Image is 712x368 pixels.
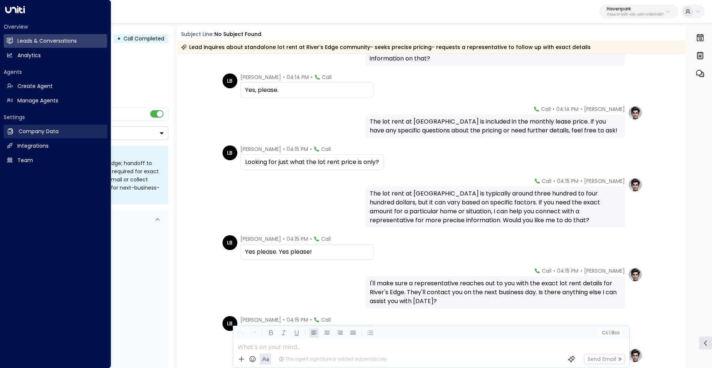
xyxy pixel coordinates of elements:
div: Lead inquires about standalone lot rent at River’s Edge community- seeks precise pricing- request... [181,43,591,51]
span: Subject Line: [181,30,214,38]
h2: Overview [4,23,107,30]
span: • [310,316,312,323]
div: • [117,32,121,45]
p: Havenpark [607,7,663,11]
span: Call [321,145,331,153]
span: • [580,267,582,275]
span: • [283,73,285,81]
h2: Settings [4,114,107,121]
span: [PERSON_NAME] [584,105,625,113]
h2: Create Agent [17,82,53,90]
span: Call [542,177,551,185]
span: • [283,235,285,243]
span: [PERSON_NAME] [240,316,281,323]
span: 04:14 PM [287,73,309,81]
span: [PERSON_NAME] [240,235,281,243]
div: Yes, please. [245,86,369,95]
div: Looking for just what the lot rent price is only? [245,158,379,167]
span: • [580,105,582,113]
button: Cc|Bcc [599,329,622,336]
a: Manage Agents [4,94,107,108]
img: profile-logo.png [628,105,643,120]
h2: Team [17,157,33,164]
span: • [310,235,312,243]
a: Leads & Conversations [4,34,107,48]
span: 04:15 PM [287,145,308,153]
div: I'll make sure a representative reaches out to you with the exact lot rent details for River's Ed... [370,279,620,306]
button: Havenpark413dacf9-5485-402c-a519-14108c614857 [599,4,678,19]
span: Cc Bcc [601,330,619,335]
span: 04:15 PM [557,177,578,185]
span: Call Completed [123,35,164,42]
a: Company Data [4,125,107,138]
h2: Company Data [19,128,59,135]
h2: Manage Agents [17,97,58,105]
div: The lot rent at [GEOGRAPHIC_DATA] is typically around three hundred to four hundred dollars, but ... [370,189,620,225]
div: Yes please. Yes please! [245,247,369,256]
span: • [553,177,555,185]
span: • [310,145,312,153]
span: [PERSON_NAME] [584,177,625,185]
span: • [553,105,554,113]
span: 04:14 PM [556,105,578,113]
a: Create Agent [4,79,107,93]
span: Call [321,235,331,243]
img: profile-logo.png [628,348,643,363]
h2: Agents [4,68,107,76]
a: Analytics [4,49,107,62]
span: Call [322,73,332,81]
img: profile-logo.png [628,267,643,282]
span: 04:15 PM [287,316,308,323]
div: The lot rent at [GEOGRAPHIC_DATA] is included in the monthly lease price. If you have any specifi... [370,117,620,135]
h2: Integrations [17,142,49,150]
div: No subject found [214,30,261,38]
span: | [609,330,610,335]
span: • [311,73,313,81]
span: • [553,267,555,275]
span: Call [542,267,551,275]
span: Call [321,316,331,323]
span: 04:15 PM [557,267,578,275]
a: Integrations [4,139,107,153]
img: profile-logo.png [628,177,643,192]
span: • [283,316,285,323]
div: The agent signature is added automatically [279,356,387,362]
span: • [580,177,582,185]
span: 04:15 PM [287,235,308,243]
span: Call [541,105,551,113]
div: LB [222,235,237,250]
div: LB [222,316,237,331]
span: [PERSON_NAME] [584,267,625,275]
a: Team [4,154,107,167]
span: [PERSON_NAME] [240,73,281,81]
span: [PERSON_NAME] [240,145,281,153]
span: • [283,145,285,153]
div: LB [222,73,237,88]
div: LB [222,145,237,160]
button: Undo [235,328,245,338]
h2: Leads & Conversations [17,37,77,45]
button: Redo [248,328,258,338]
p: 413dacf9-5485-402c-a519-14108c614857 [607,13,663,16]
h2: Analytics [17,52,41,59]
